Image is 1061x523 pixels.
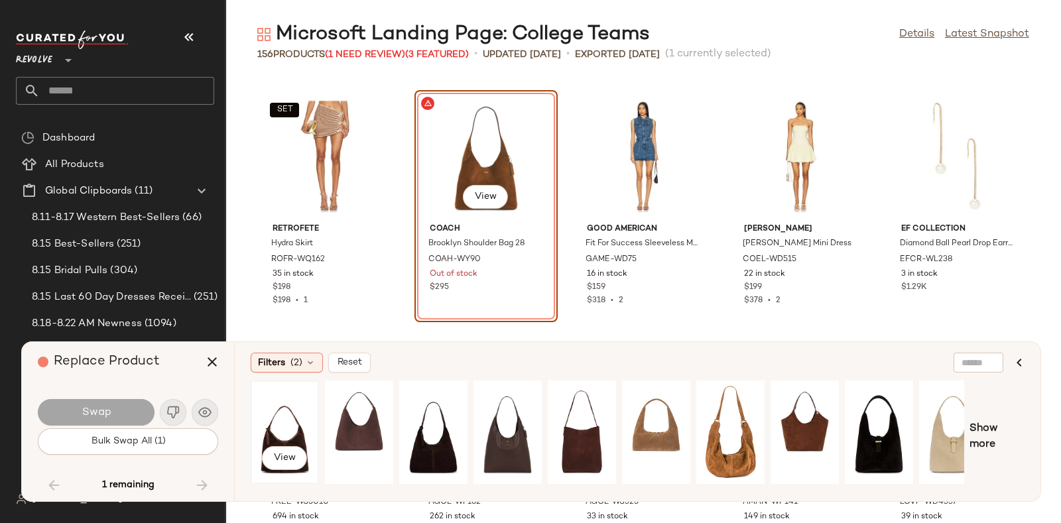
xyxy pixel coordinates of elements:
div: Microsoft Landing Page: College Teams [257,21,650,48]
img: NEDV-WY3_V1.jpg [330,385,389,479]
span: Show more [969,421,1025,453]
span: 2 [776,296,780,305]
span: 33 in stock [587,511,628,523]
img: JSKI-WY31_V1.jpg [849,385,908,479]
a: Latest Snapshot [945,27,1029,42]
img: COAH-WY36_V1.jpg [478,385,537,479]
span: AGOL-WF162 [428,496,481,508]
img: FREE-WY7_V1.jpg [701,385,760,479]
span: • [566,46,570,62]
span: 1 [304,296,308,305]
span: COEL-WD515 [743,254,796,266]
span: • [290,296,304,305]
span: $199 [744,282,762,294]
img: COEL-WD515_V1.jpg [733,95,867,218]
span: 3 in stock [901,268,938,280]
img: svg%3e [21,131,34,145]
img: svg%3e [16,494,27,504]
span: (3 Featured) [405,50,469,60]
span: Reset [337,357,362,368]
span: View [273,453,296,463]
img: GAME-WD75_V1.jpg [576,95,710,218]
p: updated [DATE] [483,48,561,62]
span: (11) [132,184,153,199]
span: EF COLLECTION [901,223,1014,235]
span: (304) [107,263,137,278]
span: 39 in stock [901,511,942,523]
span: 262 in stock [430,511,475,523]
img: AGOL-WF162_V1.jpg [419,337,553,461]
span: $198 [273,282,290,294]
img: JSKI-WY32_V1.jpg [924,385,983,479]
span: Brooklyn Shoulder Bag 28 [428,238,525,250]
span: (1094) [142,316,176,331]
img: RMIN-WY1393_V1.jpg [775,385,834,479]
span: (251) [114,237,141,252]
span: FREE-WS5010 [271,496,329,508]
span: 8.15 Last 60 Day Dresses Receipt [32,290,191,305]
span: Fit For Success Sleeveless Mini Dress [586,238,698,250]
span: 22 in stock [744,268,785,280]
span: 8.11-8.17 Western Best-Sellers [32,210,180,225]
button: View [463,185,508,209]
span: $318 [587,296,605,305]
img: LOVF-WD4337_V1.jpg [891,337,1025,461]
span: SET [276,105,292,115]
span: View [474,192,497,202]
span: Filters [258,356,285,370]
span: Diamond Ball Pearl Drop Earring [900,238,1013,250]
span: 1 remaining [102,479,155,491]
span: 8.15 Bridal Pulls [32,263,107,278]
span: • [474,46,477,62]
span: Hydra Skirt [271,238,313,250]
button: Bulk Swap All (1) [38,428,218,455]
span: Revolve [16,45,52,69]
img: ROFR-WQ162_V1.jpg [262,95,396,218]
span: 156 [257,50,273,60]
span: All Products [45,157,104,172]
span: (1 currently selected) [665,46,771,62]
span: Bulk Swap All (1) [90,436,165,447]
img: cfy_white_logo.C9jOOHJF.svg [16,30,129,49]
img: FREE-WS5010_V1.jpg [262,337,396,461]
span: 149 in stock [744,511,790,523]
span: 35 in stock [273,268,314,280]
span: $159 [587,282,605,294]
span: retrofete [273,223,385,235]
span: [PERSON_NAME] Mini Dress [743,238,851,250]
span: (1 Need Review) [325,50,405,60]
span: (66) [180,210,202,225]
img: AMAN-WP141_V1.jpg [733,337,867,461]
span: Replace Product [54,355,160,369]
img: EFCR-WL238_V1.jpg [891,95,1025,218]
span: 694 in stock [273,511,319,523]
span: Global Clipboards [45,184,132,199]
span: (251) [191,290,218,305]
button: Reset [328,353,371,373]
img: 8OTH-WY203_V1.jpg [255,385,314,479]
span: AGOL-WS325 [586,496,639,508]
span: 8.15 Best-Sellers [32,237,114,252]
span: LOVF-WD4337 [900,496,957,508]
span: • [605,296,619,305]
span: GAME-WD75 [586,254,637,266]
span: • [763,296,776,305]
img: COAH-WY90_V1.jpg [419,95,553,218]
img: AGOL-WS325_V1.jpg [576,337,710,461]
img: 8OTH-WY163_V1.jpg [404,385,463,479]
span: COAH-WY90 [428,254,481,266]
span: 8.18-8.22 AM Newness [32,316,142,331]
p: Exported [DATE] [575,48,660,62]
span: $1.29K [901,282,927,294]
span: 2 [619,296,623,305]
span: [PERSON_NAME] [744,223,857,235]
span: Dashboard [42,131,95,146]
span: Good American [587,223,700,235]
span: $378 [744,296,763,305]
span: AMAN-WP141 [743,496,798,508]
img: MANR-WY69_V1.jpg [552,385,611,479]
span: EFCR-WL238 [900,254,953,266]
button: SET [270,103,299,117]
img: svg%3e [257,28,271,41]
img: MGES-WY17_V1.jpg [627,385,686,479]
